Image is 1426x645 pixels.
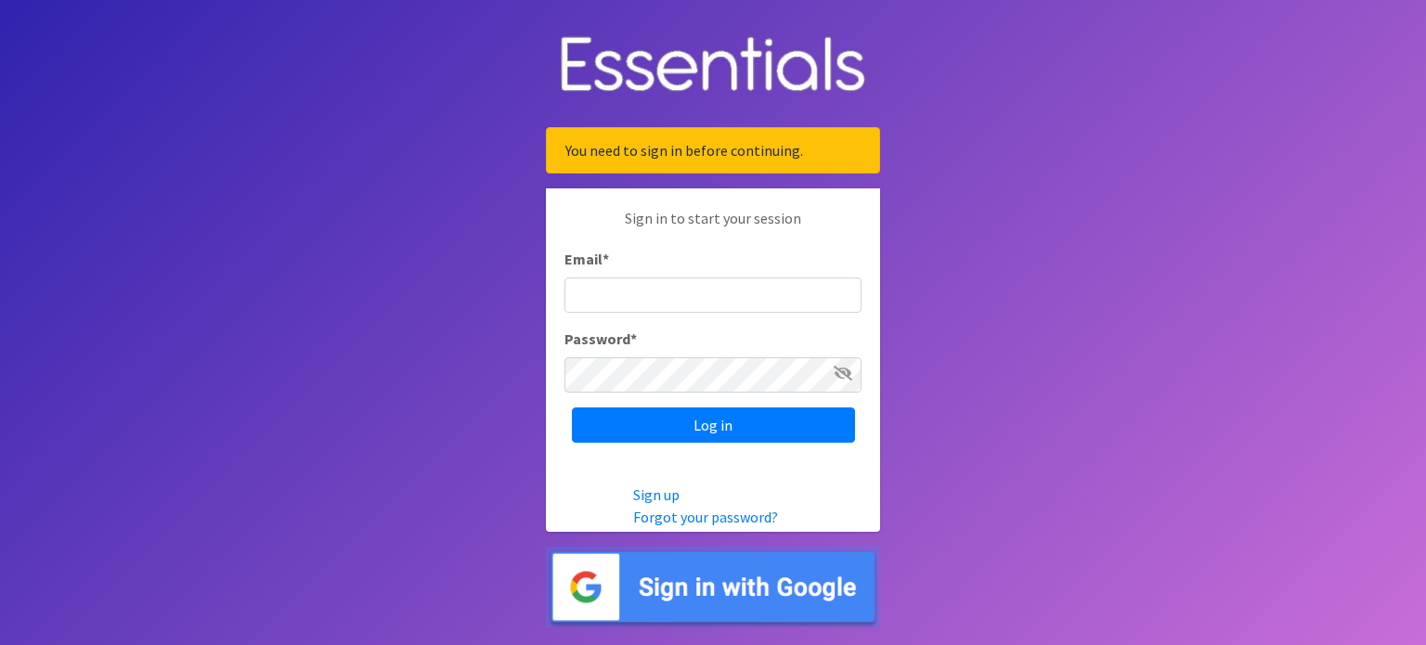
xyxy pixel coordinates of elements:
[546,18,880,113] img: Human Essentials
[564,248,609,270] label: Email
[633,485,680,504] a: Sign up
[603,250,609,268] abbr: required
[564,207,862,248] p: Sign in to start your session
[633,508,778,526] a: Forgot your password?
[546,547,880,627] img: Sign in with Google
[546,127,880,174] div: You need to sign in before continuing.
[630,329,637,348] abbr: required
[564,328,637,350] label: Password
[572,407,855,443] input: Log in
